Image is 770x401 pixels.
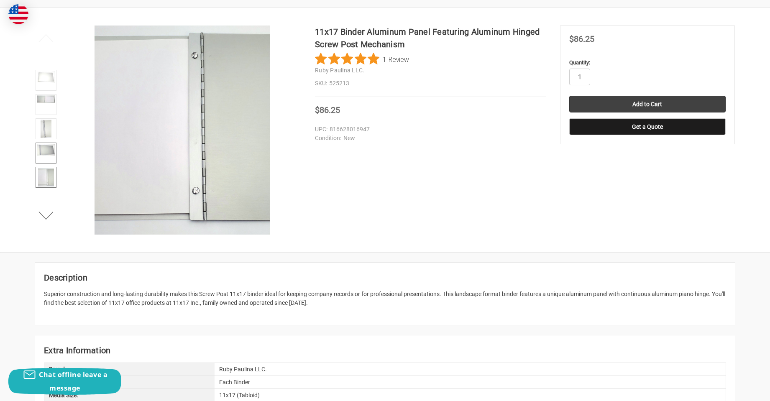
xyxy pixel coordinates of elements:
div: Sold By: [44,376,215,388]
dt: UPC: [315,125,327,134]
input: Add to Cart [569,96,726,112]
dt: Condition: [315,134,341,143]
a: Ruby Paulina LLC. [315,67,364,74]
span: $86.25 [569,34,594,44]
span: Chat offline leave a message [39,370,107,393]
img: 11x17 Binder Aluminum Panel Featuring Aluminum Hinged Screw Post Mechanism [78,26,287,235]
button: Get a Quote [569,118,726,135]
h2: Description [44,271,726,284]
img: 11x17 Binder Aluminum Panel Featuring Aluminum Hinged Screw Post Mechanism [37,71,55,83]
dd: 816628016947 [315,125,542,134]
img: duty and tax information for United States [8,4,28,24]
button: Next [33,207,59,224]
button: Rated 5 out of 5 stars from 1 reviews. Jump to reviews. [315,53,409,65]
p: Superior construction and long-lasting durability makes this Screw Post 11x17 binder ideal for ke... [44,290,726,307]
dd: New [315,134,542,143]
h1: 11x17 Binder Aluminum Panel Featuring Aluminum Hinged Screw Post Mechanism [315,26,546,51]
dd: 525213 [315,79,546,88]
span: 1 Review [383,53,409,65]
div: Ruby Paulina LLC. [215,363,726,375]
dt: SKU: [315,79,327,88]
div: Brand: [44,363,215,375]
img: 11x17 Binder Aluminum Panel Featuring Aluminum Hinged Screw Post Mechanism [37,95,55,103]
button: Previous [33,30,59,46]
div: Each Binder [215,376,726,388]
img: 11x17 Binder Aluminum Panel Featuring Aluminum Hinged Screw Post Mechanism [38,168,54,186]
label: Quantity: [569,59,726,67]
button: Chat offline leave a message [8,368,121,395]
img: 11x17 Binder Aluminum Panel Featuring Aluminum Hinged Screw Post Mechanism [37,144,55,156]
span: $86.25 [315,105,340,115]
img: 11x17 Binder Aluminum Panel Featuring Aluminum Hinged Screw Post Mechanism [41,120,51,138]
h2: Extra Information [44,344,726,357]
